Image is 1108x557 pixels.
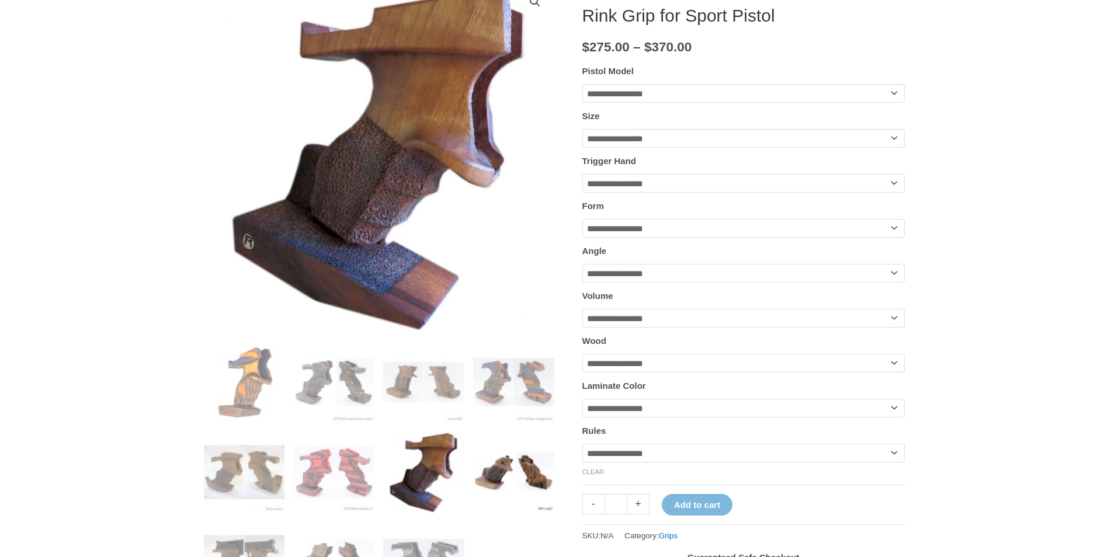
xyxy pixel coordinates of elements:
[293,342,374,423] img: Rink Grip for Sport Pistol - Image 2
[582,40,590,54] span: $
[582,336,606,346] label: Wood
[582,246,607,256] label: Angle
[582,66,634,76] label: Pistol Model
[582,494,605,514] a: -
[644,40,652,54] span: $
[600,531,614,540] span: N/A
[582,381,646,391] label: Laminate Color
[582,201,605,211] label: Form
[582,426,606,436] label: Rules
[383,342,464,423] img: Rink Grip for Sport Pistol - Image 3
[644,40,692,54] bdi: 370.00
[659,531,678,540] a: Grips
[293,431,374,513] img: Rink Grip for Sport Pistol - Image 6
[633,40,641,54] span: –
[383,431,464,513] img: Rink Grip for Sport Pistol - Image 7
[473,342,554,423] img: Rink Grip for Sport Pistol - Image 4
[605,494,627,514] input: Product quantity
[582,468,605,475] a: Clear options
[627,494,649,514] a: +
[662,494,732,516] button: Add to cart
[582,111,600,121] label: Size
[582,291,613,301] label: Volume
[204,342,285,423] img: Rink Grip for Sport Pistol
[204,431,285,513] img: Rink Grip for Sport Pistol - Image 5
[582,528,614,543] span: SKU:
[473,431,554,513] img: Rink Sport Pistol Grip
[624,528,678,543] span: Category:
[582,40,630,54] bdi: 275.00
[582,156,637,166] label: Trigger Hand
[582,5,905,26] h1: Rink Grip for Sport Pistol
